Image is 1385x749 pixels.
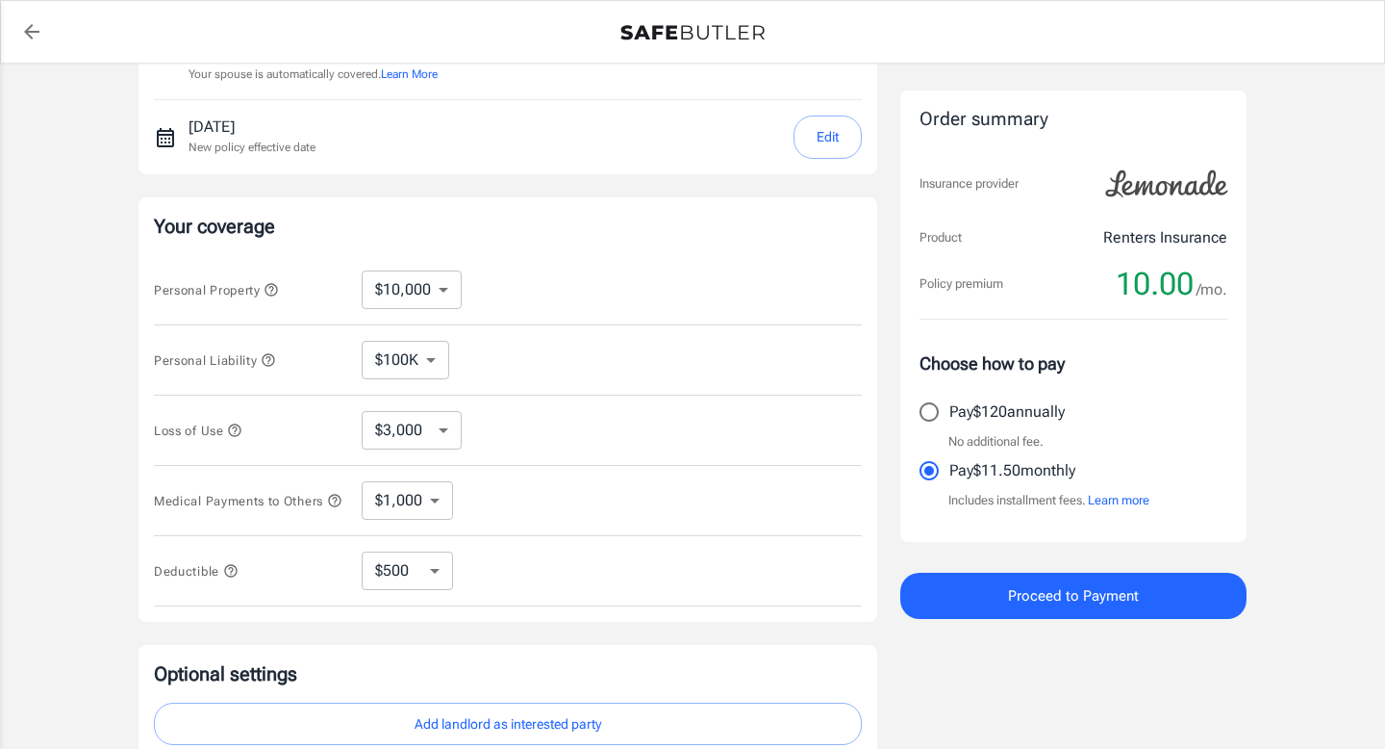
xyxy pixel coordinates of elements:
[13,13,51,51] a: back to quotes
[154,278,279,301] button: Personal Property
[948,432,1044,452] p: No additional fee.
[154,564,239,579] span: Deductible
[154,489,342,512] button: Medical Payments to Others
[919,106,1227,134] div: Order summary
[900,573,1246,619] button: Proceed to Payment
[949,459,1075,482] p: Pay $11.50 monthly
[381,65,438,83] button: Learn More
[1008,583,1139,608] span: Proceed to Payment
[154,703,862,746] button: Add landlord as interested party
[1088,491,1149,510] button: Learn more
[620,25,765,40] img: Back to quotes
[154,283,279,297] span: Personal Property
[154,213,862,240] p: Your coverage
[189,65,438,84] p: Your spouse is automatically covered.
[189,139,315,156] p: New policy effective date
[919,274,1003,294] p: Policy premium
[154,660,862,687] p: Optional settings
[189,116,315,139] p: [DATE]
[919,228,962,247] p: Product
[1095,157,1239,211] img: Lemonade
[154,559,239,582] button: Deductible
[793,116,862,159] button: Edit
[154,494,342,508] span: Medical Payments to Others
[949,400,1065,424] p: Pay $120 annually
[154,349,276,372] button: Personal Liability
[1116,265,1194,303] span: 10.00
[1103,226,1227,249] p: Renters Insurance
[948,491,1149,510] p: Includes installment fees.
[1196,276,1227,303] span: /mo.
[154,353,276,368] span: Personal Liability
[154,424,242,438] span: Loss of Use
[154,126,177,149] svg: New policy start date
[154,419,242,442] button: Loss of Use
[919,174,1019,194] p: Insurance provider
[919,350,1227,376] p: Choose how to pay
